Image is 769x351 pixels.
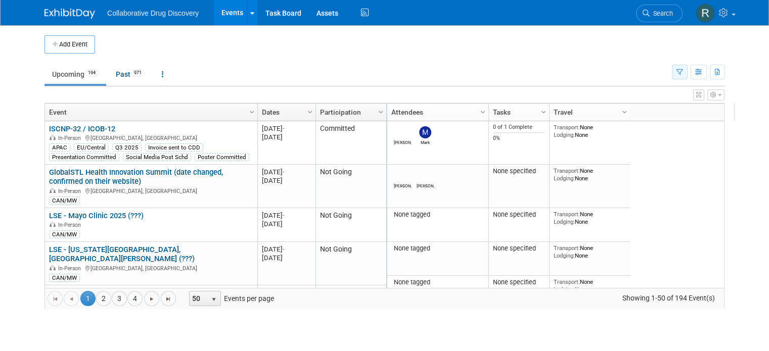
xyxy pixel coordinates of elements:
[554,175,575,182] span: Lodging:
[51,295,59,303] span: Go to the first page
[283,125,285,132] span: -
[44,65,106,84] a: Upcoming194
[58,188,84,194] span: In-Person
[315,285,386,310] td: Committed
[262,220,311,228] div: [DATE]
[554,167,626,182] div: None None
[161,291,176,306] a: Go to the last page
[49,196,80,205] div: CAN/MW
[554,167,580,174] span: Transport:
[96,291,111,306] a: 2
[554,218,575,225] span: Lodging:
[391,278,485,286] div: None tagged
[315,121,386,165] td: Committed
[554,244,626,259] div: None None
[554,131,575,138] span: Lodging:
[262,124,311,133] div: [DATE]
[315,165,386,208] td: Not Going
[538,104,550,119] a: Column Settings
[64,291,79,306] a: Go to the previous page
[49,153,119,161] div: Presentation Committed
[391,244,485,253] div: None tagged
[554,278,626,293] div: None None
[123,153,191,161] div: Social Media Post Schd
[131,69,145,77] span: 971
[127,291,143,306] a: 4
[554,124,626,138] div: None None
[396,126,409,138] img: Eric Gifford
[108,65,152,84] a: Past971
[396,170,409,182] img: Evan Moriarity
[315,242,386,285] td: Not Going
[248,108,256,116] span: Column Settings
[50,222,56,227] img: In-Person Event
[58,135,84,141] span: In-Person
[696,4,715,23] img: Renate Baker
[49,230,80,238] div: CAN/MW
[493,167,546,175] div: None specified
[58,222,84,228] span: In-Person
[49,124,115,133] a: ISCNP-32 / ICOB-12
[195,153,249,161] div: Poster Committed
[210,295,218,304] span: select
[493,135,546,142] div: 0%
[44,9,95,19] img: ExhibitDay
[417,182,434,188] div: Michael Woodhouse
[554,124,580,131] span: Transport:
[320,104,380,121] a: Participation
[262,133,311,141] div: [DATE]
[306,108,314,116] span: Column Settings
[493,124,546,131] div: 0 of 1 Complete
[49,143,70,152] div: APAC
[50,135,56,140] img: In-Person Event
[376,104,387,119] a: Column Settings
[619,104,630,119] a: Column Settings
[650,10,673,17] span: Search
[636,5,683,22] a: Search
[176,291,284,306] span: Events per page
[613,291,724,305] span: Showing 1-50 of 194 Event(s)
[44,35,95,54] button: Add Event
[112,291,127,306] a: 3
[80,291,96,306] span: 1
[190,291,207,306] span: 50
[49,264,253,272] div: [GEOGRAPHIC_DATA], [GEOGRAPHIC_DATA]
[145,143,203,152] div: Invoice sent to CDD
[262,211,311,220] div: [DATE]
[49,245,195,264] a: LSE - [US_STATE][GEOGRAPHIC_DATA], [GEOGRAPHIC_DATA][PERSON_NAME] (???)
[478,104,489,119] a: Column Settings
[148,295,156,303] span: Go to the next page
[493,211,546,219] div: None specified
[391,104,482,121] a: Attendees
[48,291,63,306] a: Go to the first page
[262,168,311,176] div: [DATE]
[49,274,80,282] div: CAN/MW
[67,295,75,303] span: Go to the previous page
[377,108,385,116] span: Column Settings
[49,133,253,142] div: [GEOGRAPHIC_DATA], [GEOGRAPHIC_DATA]
[262,176,311,185] div: [DATE]
[112,143,142,152] div: Q3 2025
[144,291,159,306] a: Go to the next page
[479,108,487,116] span: Column Settings
[305,104,316,119] a: Column Settings
[554,278,580,285] span: Transport:
[262,104,309,121] a: Dates
[394,138,412,145] div: Eric Gifford
[49,104,251,121] a: Event
[49,186,253,195] div: [GEOGRAPHIC_DATA], [GEOGRAPHIC_DATA]
[49,211,144,220] a: LSE - Mayo Clinic 2025 (???)
[283,245,285,253] span: -
[50,188,56,193] img: In-Person Event
[283,212,285,219] span: -
[394,182,412,188] div: Evan Moriarity
[554,244,580,252] span: Transport:
[58,265,84,272] span: In-Person
[49,168,223,186] a: GlobalSTL Health Innovation Summit (date changed, confirmed on their website)
[554,104,623,121] a: Travel
[554,211,626,225] div: None None
[262,245,311,254] div: [DATE]
[283,168,285,176] span: -
[74,143,109,152] div: EU/Central
[247,104,258,119] a: Column Settings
